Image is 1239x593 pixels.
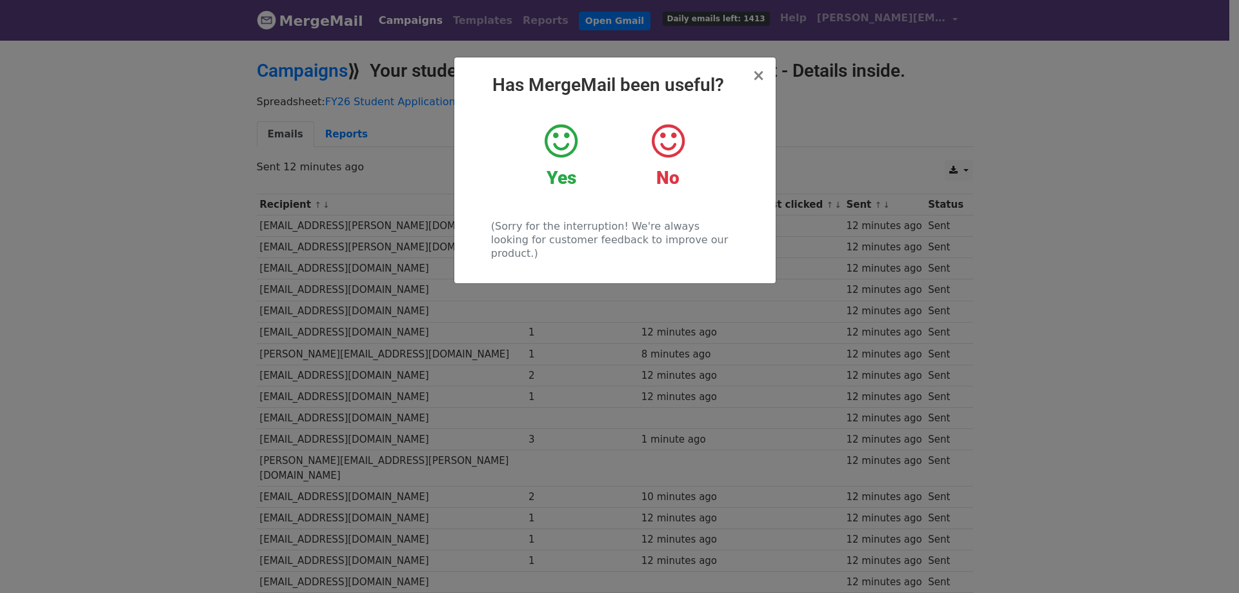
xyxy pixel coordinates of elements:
[624,122,711,189] a: No
[518,122,605,189] a: Yes
[547,167,576,188] strong: Yes
[752,66,765,85] span: ×
[465,74,765,96] h2: Has MergeMail been useful?
[656,167,680,188] strong: No
[491,219,738,260] p: (Sorry for the interruption! We're always looking for customer feedback to improve our product.)
[752,68,765,83] button: Close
